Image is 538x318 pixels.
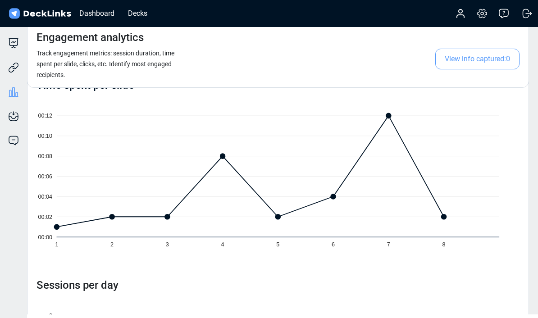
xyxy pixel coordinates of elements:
tspan: 00:00 [38,234,52,240]
span: View info captured: 0 [435,49,520,69]
img: DeckLinks [7,7,73,20]
tspan: 4 [221,241,224,248]
tspan: 6 [332,241,335,248]
tspan: 8 [442,241,446,248]
div: Dashboard [75,8,119,19]
tspan: 00:10 [38,133,52,139]
h4: Sessions per day [36,279,520,292]
h4: Engagement analytics [36,31,144,44]
tspan: 2 [110,241,114,248]
tspan: 00:12 [38,113,52,119]
tspan: 1 [55,241,58,248]
small: Track engagement metrics: session duration, time spent per slide, clicks, etc. Identify most enga... [36,50,174,78]
tspan: 00:04 [38,194,52,200]
tspan: 7 [387,241,390,248]
div: Decks [123,8,152,19]
tspan: 00:06 [38,173,52,180]
tspan: 00:08 [38,153,52,159]
tspan: 00:02 [38,214,52,220]
tspan: 5 [277,241,280,248]
tspan: 3 [166,241,169,248]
